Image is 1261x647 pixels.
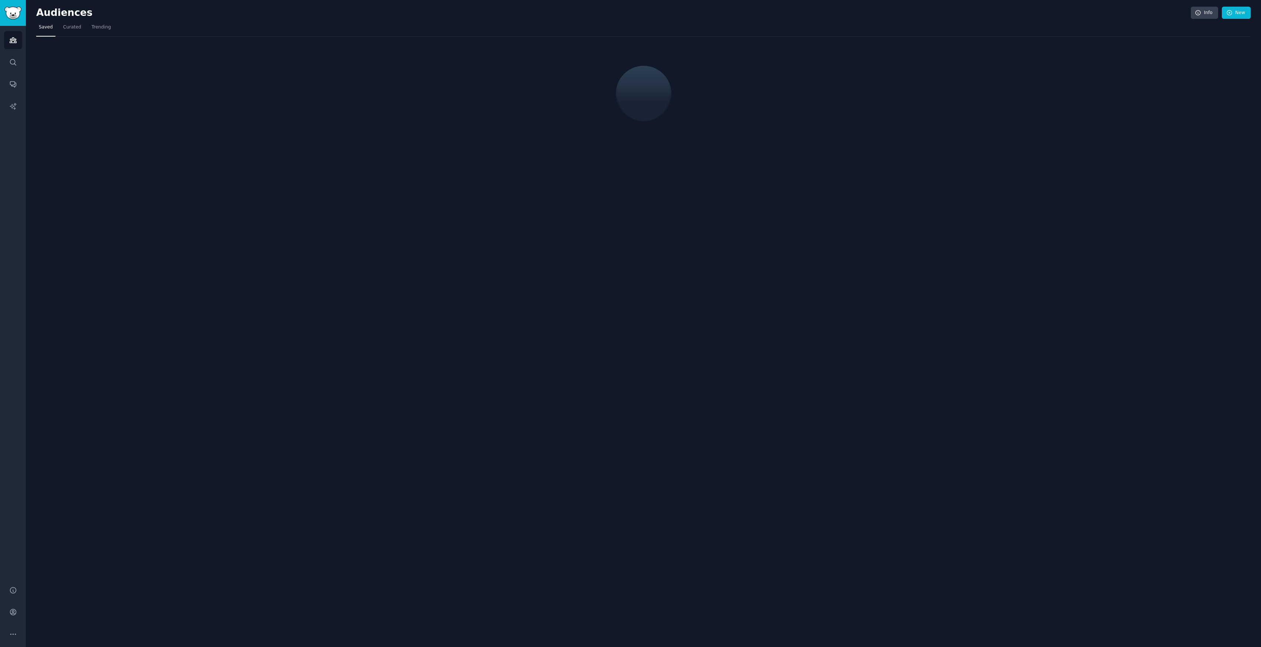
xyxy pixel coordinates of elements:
[1191,7,1218,19] a: Info
[39,24,53,31] span: Saved
[36,21,55,37] a: Saved
[63,24,81,31] span: Curated
[89,21,113,37] a: Trending
[92,24,111,31] span: Trending
[4,7,21,20] img: GummySearch logo
[36,7,1191,19] h2: Audiences
[1222,7,1251,19] a: New
[61,21,84,37] a: Curated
